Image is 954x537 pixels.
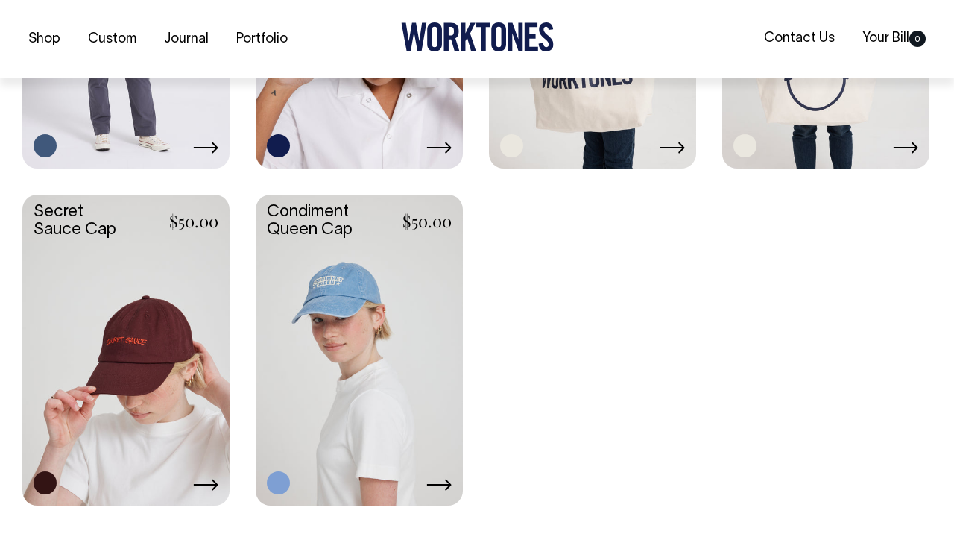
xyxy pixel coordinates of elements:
a: Your Bill0 [856,26,932,51]
a: Contact Us [758,26,841,51]
a: Portfolio [230,27,294,51]
a: Journal [158,27,215,51]
span: 0 [909,31,926,47]
a: Shop [22,27,66,51]
a: Custom [82,27,142,51]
